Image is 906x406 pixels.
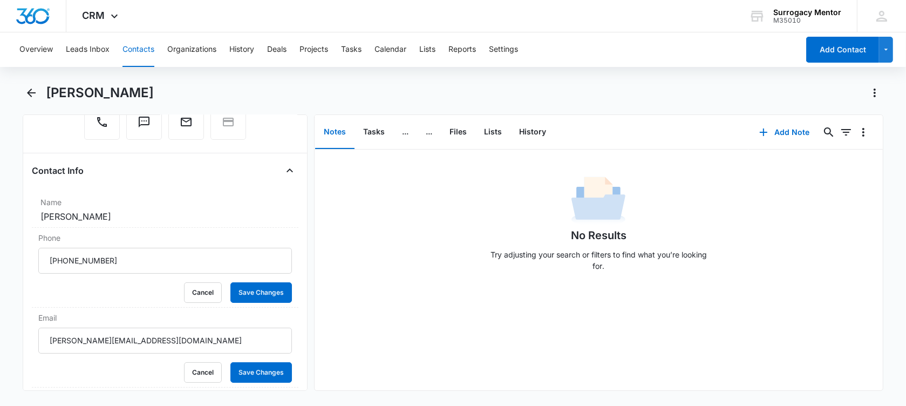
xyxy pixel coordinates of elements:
[374,32,406,67] button: Calendar
[126,104,162,140] button: Text
[32,192,298,228] div: Name[PERSON_NAME]
[19,32,53,67] button: Overview
[167,32,216,67] button: Organizations
[184,362,222,383] button: Cancel
[748,119,820,145] button: Add Note
[168,121,204,130] a: Email
[571,173,625,227] img: No Data
[315,116,355,149] button: Notes
[417,116,441,149] button: ...
[229,32,254,67] button: History
[837,124,855,141] button: Filters
[122,32,154,67] button: Contacts
[820,124,837,141] button: Search...
[485,249,712,272] p: Try adjusting your search or filters to find what you’re looking for.
[299,32,328,67] button: Projects
[281,162,298,179] button: Close
[448,32,476,67] button: Reports
[184,282,222,303] button: Cancel
[40,210,290,223] dd: [PERSON_NAME]
[38,328,292,354] input: Email
[46,85,154,101] h1: [PERSON_NAME]
[866,84,883,101] button: Actions
[510,116,555,149] button: History
[393,116,417,149] button: ...
[441,116,475,149] button: Files
[475,116,510,149] button: Lists
[355,116,393,149] button: Tasks
[38,248,292,274] input: Phone
[341,32,362,67] button: Tasks
[84,104,120,140] button: Call
[38,232,292,243] label: Phone
[489,32,518,67] button: Settings
[806,37,879,63] button: Add Contact
[230,362,292,383] button: Save Changes
[40,197,290,208] label: Name
[230,282,292,303] button: Save Changes
[267,32,287,67] button: Deals
[855,124,872,141] button: Overflow Menu
[83,10,105,21] span: CRM
[773,8,841,17] div: account name
[84,121,120,130] a: Call
[168,104,204,140] button: Email
[126,121,162,130] a: Text
[23,84,39,101] button: Back
[773,17,841,24] div: account id
[66,32,110,67] button: Leads Inbox
[32,164,84,177] h4: Contact Info
[571,227,626,243] h1: No Results
[38,312,292,323] label: Email
[419,32,435,67] button: Lists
